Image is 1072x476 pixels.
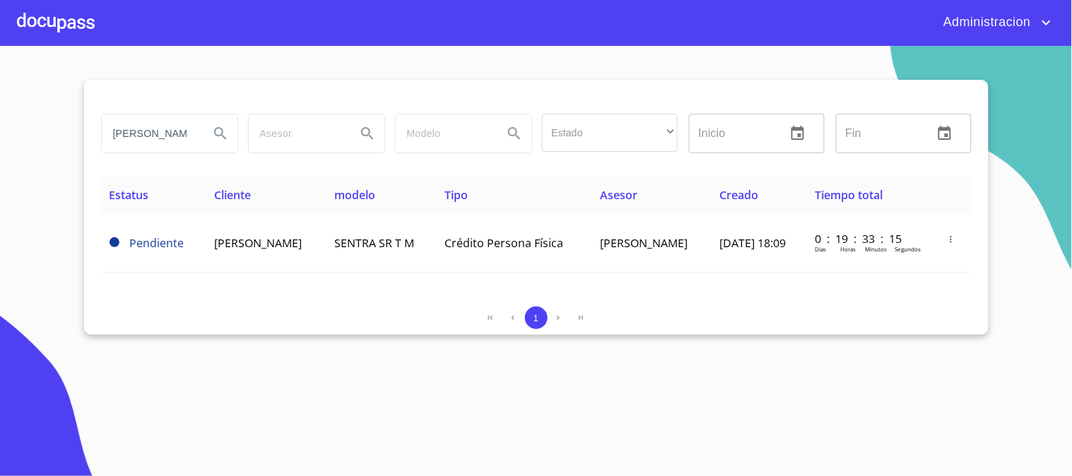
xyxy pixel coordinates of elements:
[542,114,678,152] div: ​
[815,231,911,246] p: 0 : 19 : 33 : 15
[334,235,414,251] span: SENTRA SR T M
[102,114,198,153] input: search
[351,117,384,150] button: Search
[110,187,149,203] span: Estatus
[249,114,345,153] input: search
[720,235,787,251] span: [DATE] 18:09
[895,245,921,253] p: Segundos
[214,235,302,251] span: [PERSON_NAME]
[600,235,688,251] span: [PERSON_NAME]
[600,187,637,203] span: Asesor
[214,187,251,203] span: Cliente
[130,235,184,251] span: Pendiente
[396,114,492,153] input: search
[110,237,119,247] span: Pendiente
[204,117,237,150] button: Search
[534,313,538,323] span: 1
[720,187,759,203] span: Creado
[815,245,827,253] p: Dias
[866,245,888,253] p: Minutos
[933,11,1055,34] button: account of current user
[445,235,564,251] span: Crédito Persona Física
[334,187,375,203] span: modelo
[933,11,1038,34] span: Administracion
[841,245,856,253] p: Horas
[525,307,548,329] button: 1
[497,117,531,150] button: Search
[815,187,883,203] span: Tiempo total
[445,187,469,203] span: Tipo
